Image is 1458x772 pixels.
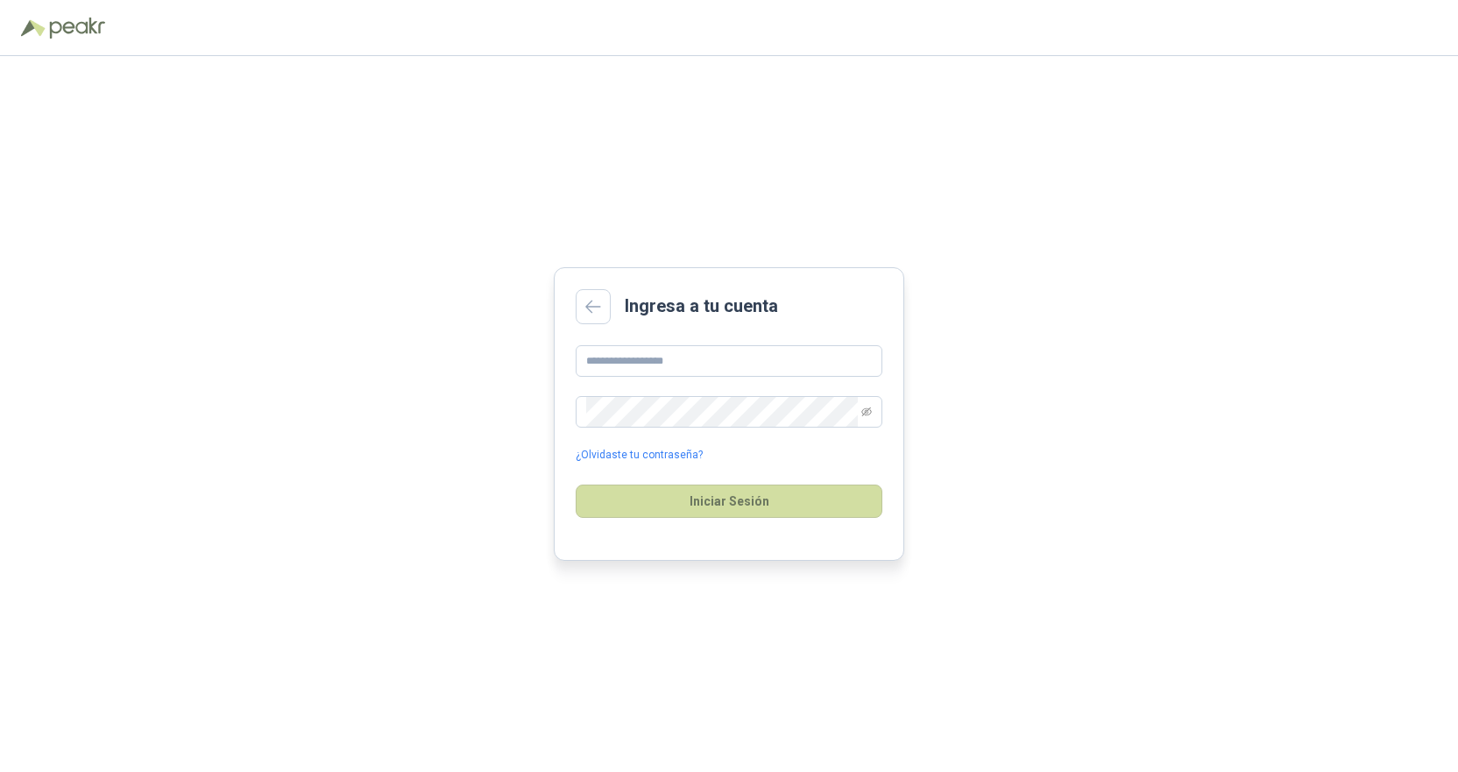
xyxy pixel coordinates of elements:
[576,485,882,518] button: Iniciar Sesión
[49,18,105,39] img: Peakr
[21,19,46,37] img: Logo
[625,293,778,320] h2: Ingresa a tu cuenta
[861,407,872,417] span: eye-invisible
[576,447,703,464] a: ¿Olvidaste tu contraseña?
